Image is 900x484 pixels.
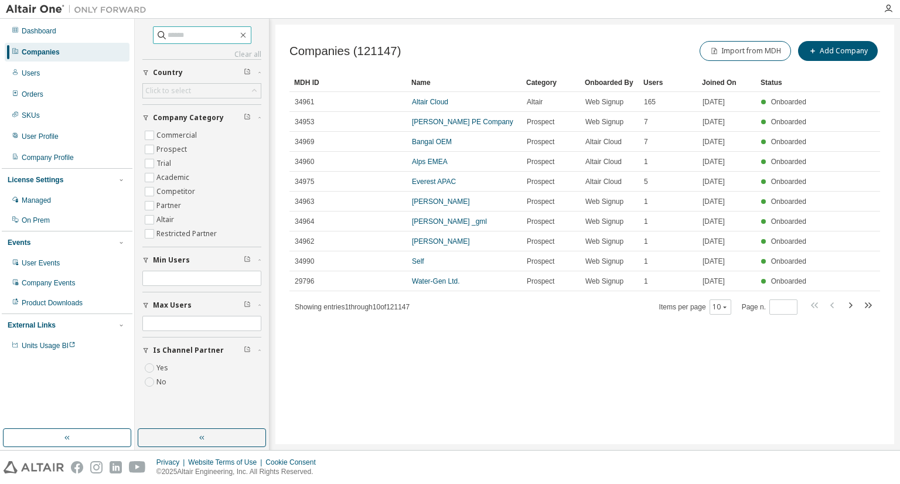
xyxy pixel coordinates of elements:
[156,128,199,142] label: Commercial
[412,257,424,265] a: Self
[585,177,622,186] span: Altair Cloud
[295,303,410,311] span: Showing entries 1 through 10 of 121147
[244,113,251,122] span: Clear filter
[295,217,314,226] span: 34964
[22,196,51,205] div: Managed
[412,237,470,246] a: [PERSON_NAME]
[142,338,261,363] button: Is Channel Partner
[771,257,806,265] span: Onboarded
[644,217,648,226] span: 1
[156,199,183,213] label: Partner
[295,137,314,146] span: 34969
[771,98,806,106] span: Onboarded
[156,458,188,467] div: Privacy
[527,237,554,246] span: Prospect
[585,257,623,266] span: Web Signup
[295,277,314,286] span: 29796
[295,177,314,186] span: 34975
[771,178,806,186] span: Onboarded
[644,197,648,206] span: 1
[644,97,656,107] span: 165
[526,73,575,92] div: Category
[412,158,448,166] a: Alps EMEA
[798,41,878,61] button: Add Company
[527,257,554,266] span: Prospect
[712,302,728,312] button: 10
[771,158,806,166] span: Onboarded
[295,257,314,266] span: 34990
[644,257,648,266] span: 1
[412,118,513,126] a: [PERSON_NAME] PE Company
[153,301,192,310] span: Max Users
[294,73,402,92] div: MDH ID
[412,138,452,146] a: Bangal OEM
[156,213,176,227] label: Altair
[289,45,401,58] span: Companies (121147)
[771,197,806,206] span: Onboarded
[22,298,83,308] div: Product Downloads
[659,299,731,315] span: Items per page
[22,342,76,350] span: Units Usage BI
[295,157,314,166] span: 34960
[22,153,74,162] div: Company Profile
[143,84,261,98] div: Click to select
[703,217,725,226] span: [DATE]
[585,117,623,127] span: Web Signup
[188,458,265,467] div: Website Terms of Use
[643,73,693,92] div: Users
[22,111,40,120] div: SKUs
[702,73,751,92] div: Joined On
[22,258,60,268] div: User Events
[142,292,261,318] button: Max Users
[585,97,623,107] span: Web Signup
[703,257,725,266] span: [DATE]
[71,461,83,473] img: facebook.svg
[742,299,797,315] span: Page n.
[142,247,261,273] button: Min Users
[703,277,725,286] span: [DATE]
[771,237,806,246] span: Onboarded
[6,4,152,15] img: Altair One
[156,227,219,241] label: Restricted Partner
[644,137,648,146] span: 7
[585,73,634,92] div: Onboarded By
[585,277,623,286] span: Web Signup
[156,375,169,389] label: No
[644,237,648,246] span: 1
[771,118,806,126] span: Onboarded
[110,461,122,473] img: linkedin.svg
[142,105,261,131] button: Company Category
[22,278,75,288] div: Company Events
[156,171,192,185] label: Academic
[527,217,554,226] span: Prospect
[156,467,323,477] p: © 2025 Altair Engineering, Inc. All Rights Reserved.
[703,117,725,127] span: [DATE]
[644,277,648,286] span: 1
[153,346,224,355] span: Is Channel Partner
[142,60,261,86] button: Country
[527,177,554,186] span: Prospect
[703,197,725,206] span: [DATE]
[527,97,543,107] span: Altair
[295,97,314,107] span: 34961
[527,117,554,127] span: Prospect
[411,73,517,92] div: Name
[244,301,251,310] span: Clear filter
[156,156,173,171] label: Trial
[771,277,806,285] span: Onboarded
[153,255,190,265] span: Min Users
[412,98,448,106] a: Altair Cloud
[8,175,63,185] div: License Settings
[585,197,623,206] span: Web Signup
[703,157,725,166] span: [DATE]
[700,41,791,61] button: Import from MDH
[8,238,30,247] div: Events
[295,237,314,246] span: 34962
[527,277,554,286] span: Prospect
[585,237,623,246] span: Web Signup
[771,138,806,146] span: Onboarded
[244,346,251,355] span: Clear filter
[644,117,648,127] span: 7
[295,197,314,206] span: 34963
[703,237,725,246] span: [DATE]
